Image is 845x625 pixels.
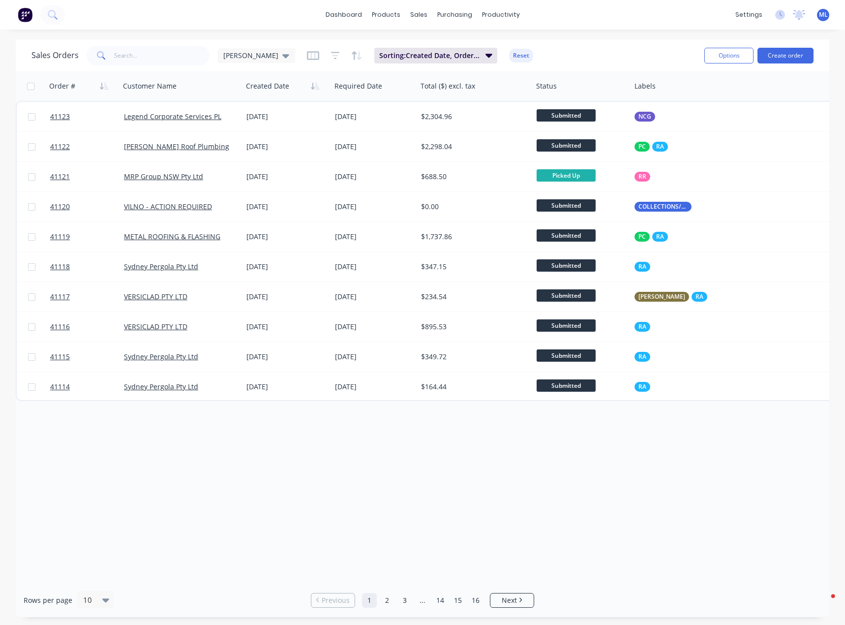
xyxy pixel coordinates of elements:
div: [DATE] [246,292,327,302]
span: RR [638,172,646,182]
a: Page 3 [397,593,412,608]
a: 41123 [50,102,124,131]
button: Sorting:Created Date, Order # [374,48,497,63]
span: [PERSON_NAME] [223,50,278,61]
a: MRP Group NSW Pty Ltd [124,172,203,181]
button: RA [634,382,650,392]
button: [PERSON_NAME]RA [634,292,707,302]
div: $1,737.86 [421,232,523,242]
div: Required Date [334,81,382,91]
span: RA [656,142,664,152]
button: RA [634,262,650,272]
a: 41120 [50,192,124,221]
a: 41115 [50,342,124,372]
span: 41114 [50,382,70,392]
span: Rows per page [24,595,72,605]
div: $2,304.96 [421,112,523,122]
div: [DATE] [335,262,413,272]
ul: Pagination [307,593,538,608]
span: 41117 [50,292,70,302]
a: 41117 [50,282,124,312]
span: Submitted [537,349,596,362]
button: RA [634,352,650,362]
span: NCG [638,112,651,122]
a: Page 1 is your current page [362,593,377,608]
a: VERSICLAD PTY LTD [124,292,187,301]
span: Submitted [537,109,596,122]
span: Previous [322,595,350,605]
span: PC [638,142,646,152]
a: Sydney Pergola Pty Ltd [124,352,198,361]
div: $688.50 [421,172,523,182]
span: RA [656,232,664,242]
span: Submitted [537,229,596,242]
div: [DATE] [335,322,413,332]
a: 41122 [50,132,124,161]
a: Next page [490,595,534,605]
a: dashboard [321,7,367,22]
a: Jump forward [415,593,430,608]
span: Sorting: Created Date, Order # [379,51,480,61]
div: [DATE] [246,202,327,212]
a: 41119 [50,222,124,251]
span: Submitted [537,259,596,272]
div: $2,298.04 [421,142,523,152]
span: Submitted [537,199,596,212]
a: Sydney Pergola Pty Ltd [124,382,198,391]
span: [PERSON_NAME] [638,292,685,302]
div: [DATE] [335,352,413,362]
div: Created Date [246,81,289,91]
a: Page 15 [451,593,465,608]
div: [DATE] [335,382,413,392]
div: $349.72 [421,352,523,362]
span: 41115 [50,352,70,362]
span: Submitted [537,289,596,302]
button: Reset [509,49,533,62]
span: RA [638,352,646,362]
div: [DATE] [246,352,327,362]
a: Sydney Pergola Pty Ltd [124,262,198,271]
div: [DATE] [335,202,413,212]
span: 41118 [50,262,70,272]
button: Options [704,48,754,63]
a: Page 2 [380,593,394,608]
h1: Sales Orders [31,51,79,60]
div: Customer Name [123,81,177,91]
a: [PERSON_NAME] Roof Plumbing [124,142,229,151]
button: Create order [757,48,814,63]
span: RA [638,262,646,272]
div: Status [536,81,557,91]
div: [DATE] [335,172,413,182]
span: Next [502,595,517,605]
iframe: Intercom live chat [812,592,835,615]
div: Labels [634,81,656,91]
a: VERSICLAD PTY LTD [124,322,187,331]
div: [DATE] [335,142,413,152]
a: VILNO - ACTION REQUIRED [124,202,212,211]
div: [DATE] [246,382,327,392]
span: 41123 [50,112,70,122]
button: NCG [634,112,655,122]
div: $234.54 [421,292,523,302]
a: Page 14 [433,593,448,608]
a: 41116 [50,312,124,342]
span: Submitted [537,379,596,392]
div: [DATE] [246,112,327,122]
div: [DATE] [246,142,327,152]
button: RR [634,172,650,182]
span: 41119 [50,232,70,242]
img: Factory [18,7,32,22]
span: RA [695,292,703,302]
div: [DATE] [246,172,327,182]
input: Search... [114,46,210,65]
button: PCRA [634,142,668,152]
span: 41122 [50,142,70,152]
span: ML [819,10,828,19]
div: sales [405,7,432,22]
div: products [367,7,405,22]
div: [DATE] [335,112,413,122]
div: $0.00 [421,202,523,212]
span: RA [638,382,646,392]
div: $895.53 [421,322,523,332]
span: 41120 [50,202,70,212]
